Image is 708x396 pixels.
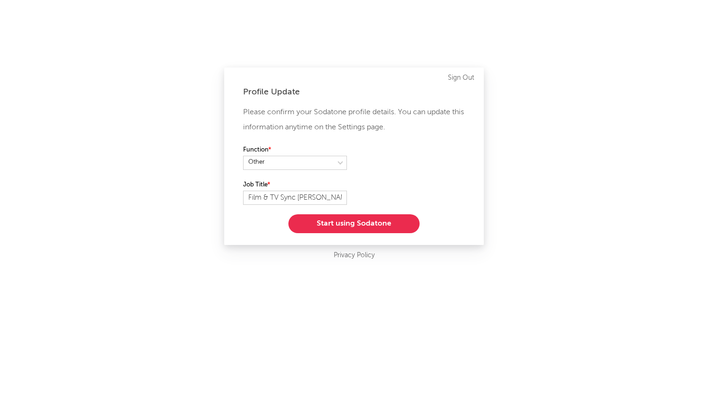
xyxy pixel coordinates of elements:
p: Please confirm your Sodatone profile details. You can update this information anytime on the Sett... [243,105,465,135]
button: Start using Sodatone [288,214,420,233]
a: Sign Out [448,72,474,84]
label: Function [243,144,347,156]
label: Job Title [243,179,347,191]
div: Profile Update [243,86,465,98]
a: Privacy Policy [334,250,375,261]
